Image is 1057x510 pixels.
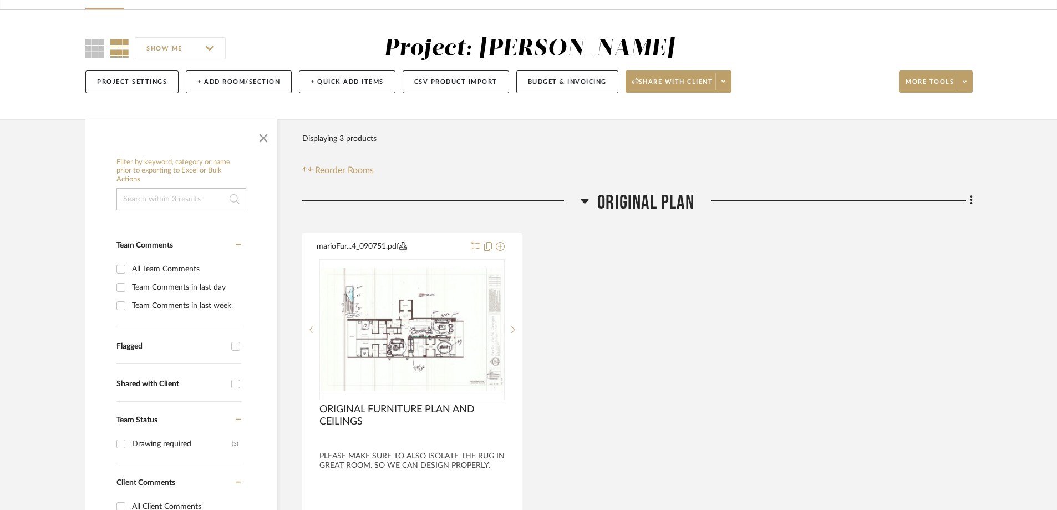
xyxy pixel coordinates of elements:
div: All Team Comments [132,260,238,278]
span: Reorder Rooms [315,164,374,177]
span: Team Comments [116,241,173,249]
button: + Add Room/Section [186,70,292,93]
button: Project Settings [85,70,179,93]
input: Search within 3 results [116,188,246,210]
span: ORIGINAL PLAN [597,191,694,215]
button: + Quick Add Items [299,70,395,93]
span: More tools [906,78,954,94]
button: Reorder Rooms [302,164,374,177]
div: Shared with Client [116,380,226,389]
img: ORIGINAL FURNITURE PLAN AND CEILINGS [321,268,504,391]
h6: Filter by keyword, category or name prior to exporting to Excel or Bulk Actions [116,158,246,184]
span: Share with client [632,78,713,94]
span: Client Comments [116,479,175,487]
button: marioFur...4_090751.pdf [317,240,465,254]
div: Team Comments in last day [132,279,238,296]
div: Team Comments in last week [132,297,238,315]
div: Project: [PERSON_NAME] [384,37,674,60]
button: More tools [899,70,973,93]
span: ORIGINAL FURNITURE PLAN AND CEILINGS [319,403,505,428]
button: CSV Product Import [403,70,509,93]
span: Team Status [116,416,157,424]
div: Displaying 3 products [302,128,377,150]
div: (3) [232,435,238,453]
button: Close [252,125,275,147]
button: Budget & Invoicing [516,70,618,93]
div: Flagged [116,342,226,351]
div: Drawing required [132,435,232,453]
button: Share with client [626,70,732,93]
